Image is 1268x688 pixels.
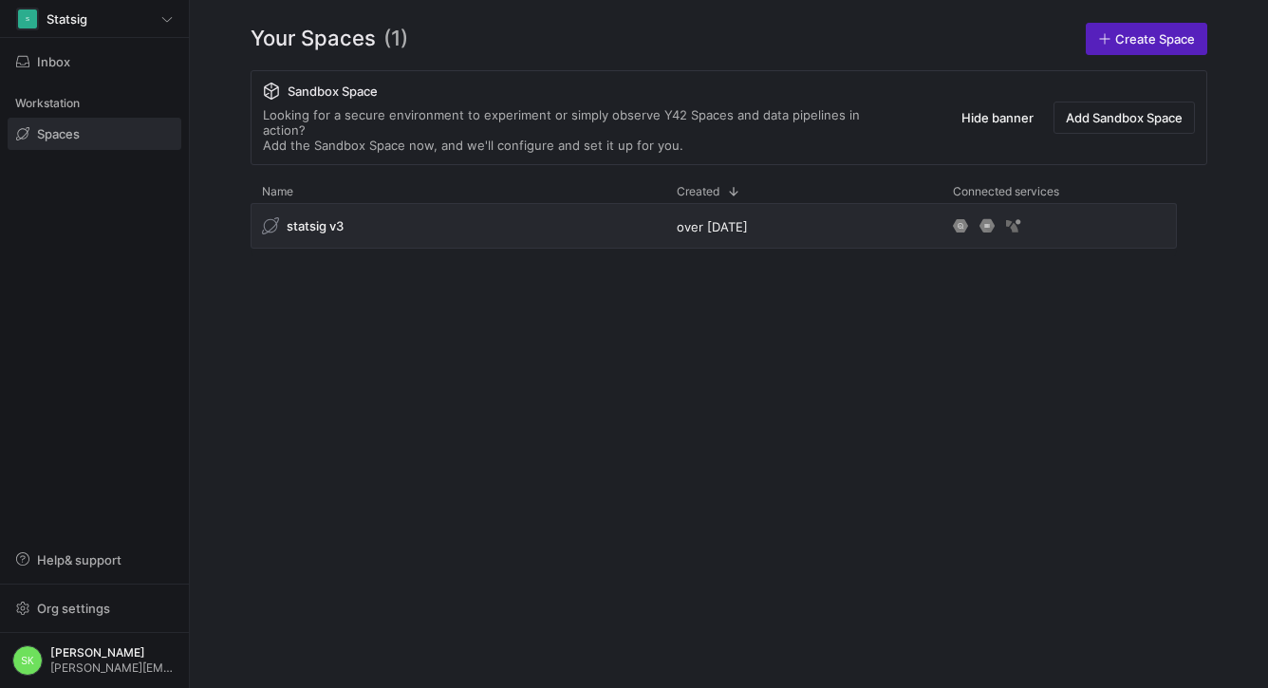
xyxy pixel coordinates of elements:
span: (1) [383,23,408,55]
a: Org settings [8,603,181,618]
div: SK [12,645,43,676]
button: Org settings [8,592,181,624]
span: Statsig [47,11,87,27]
span: [PERSON_NAME][EMAIL_ADDRESS][DOMAIN_NAME] [50,661,177,675]
a: Create Space [1086,23,1207,55]
button: Inbox [8,46,181,78]
div: Looking for a secure environment to experiment or simply observe Y42 Spaces and data pipelines in... [263,107,899,153]
span: Name [262,185,293,198]
span: Created [677,185,719,198]
a: Spaces [8,118,181,150]
span: Create Space [1115,31,1195,46]
span: Add Sandbox Space [1066,110,1183,125]
div: Workstation [8,89,181,118]
span: Help & support [37,552,121,567]
span: Hide banner [961,110,1034,125]
button: Help& support [8,544,181,576]
span: Connected services [953,185,1059,198]
div: Press SPACE to select this row. [251,203,1177,256]
button: Hide banner [949,102,1046,134]
button: Add Sandbox Space [1054,102,1195,134]
span: Spaces [37,126,80,141]
div: S [18,9,37,28]
span: statsig v3 [287,218,344,233]
span: Sandbox Space [288,84,378,99]
button: SK[PERSON_NAME][PERSON_NAME][EMAIL_ADDRESS][DOMAIN_NAME] [8,641,181,680]
span: over [DATE] [677,219,748,234]
span: [PERSON_NAME] [50,646,177,660]
span: Your Spaces [251,23,376,55]
span: Inbox [37,54,70,69]
span: Org settings [37,601,110,616]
